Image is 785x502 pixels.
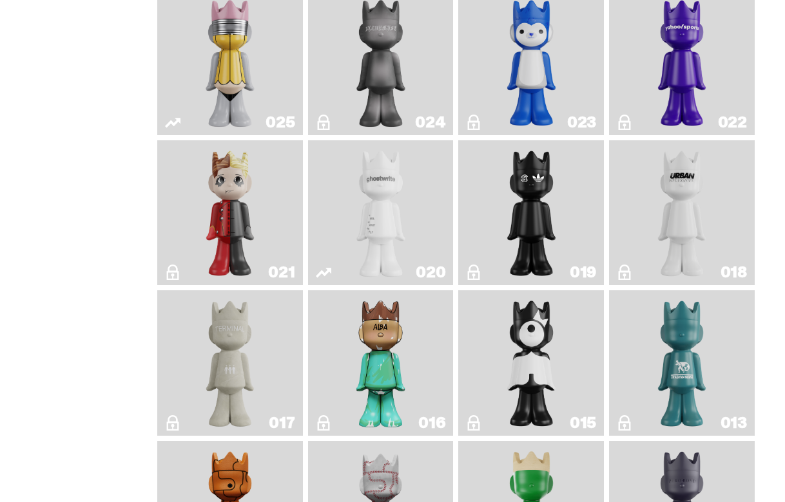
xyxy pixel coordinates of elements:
[502,295,561,431] img: Quest
[316,295,446,431] a: ALBA
[718,115,747,130] div: 022
[201,295,260,431] img: Terminal 27
[570,415,596,431] div: 015
[269,415,295,431] div: 017
[653,295,712,431] img: Trash
[418,415,445,431] div: 016
[570,265,596,280] div: 019
[466,295,596,431] a: Quest
[316,145,446,281] a: ghost
[617,145,747,281] a: U.N. (Black & White)
[165,145,295,281] a: Magic Man
[266,115,295,130] div: 025
[567,115,596,130] div: 023
[351,295,410,431] img: ALBA
[617,295,747,431] a: Trash
[415,115,445,130] div: 024
[721,265,747,280] div: 018
[165,295,295,431] a: Terminal 27
[268,265,295,280] div: 021
[416,265,445,280] div: 020
[466,145,596,281] a: Year of the Dragon
[721,415,747,431] div: 013
[201,145,260,281] img: Magic Man
[343,145,419,281] img: ghost
[653,145,712,281] img: U.N. (Black & White)
[502,145,561,281] img: Year of the Dragon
